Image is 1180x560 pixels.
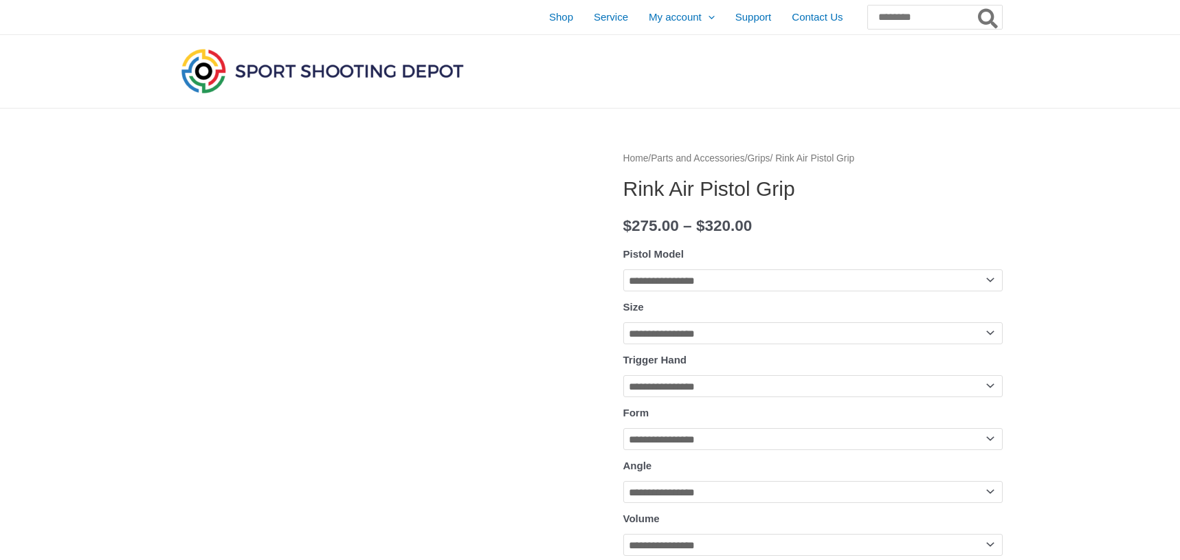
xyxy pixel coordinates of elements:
label: Volume [623,513,660,524]
nav: Breadcrumb [623,150,1003,168]
bdi: 320.00 [696,217,752,234]
label: Size [623,301,644,313]
label: Form [623,407,649,418]
button: Search [975,5,1002,29]
a: Grips [748,153,770,164]
span: $ [623,217,632,234]
label: Angle [623,460,652,471]
a: Home [623,153,649,164]
img: Sport Shooting Depot [178,45,467,96]
span: $ [696,217,705,234]
label: Pistol Model [623,248,684,260]
label: Trigger Hand [623,354,687,366]
bdi: 275.00 [623,217,679,234]
span: – [683,217,692,234]
h1: Rink Air Pistol Grip [623,177,1003,201]
a: Parts and Accessories [651,153,745,164]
